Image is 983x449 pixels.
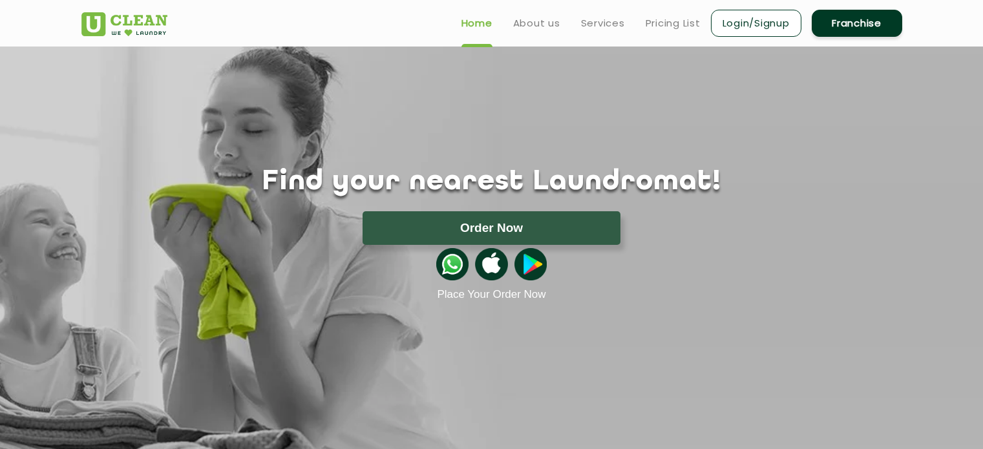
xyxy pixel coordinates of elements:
a: About us [513,16,560,31]
button: Order Now [363,211,620,245]
img: apple-icon.png [475,248,507,280]
h1: Find your nearest Laundromat! [72,166,912,198]
a: Services [581,16,625,31]
a: Home [461,16,492,31]
a: Franchise [812,10,902,37]
img: UClean Laundry and Dry Cleaning [81,12,167,36]
img: playstoreicon.png [514,248,547,280]
a: Pricing List [646,16,701,31]
img: whatsappicon.png [436,248,469,280]
a: Login/Signup [711,10,801,37]
a: Place Your Order Now [437,288,545,301]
